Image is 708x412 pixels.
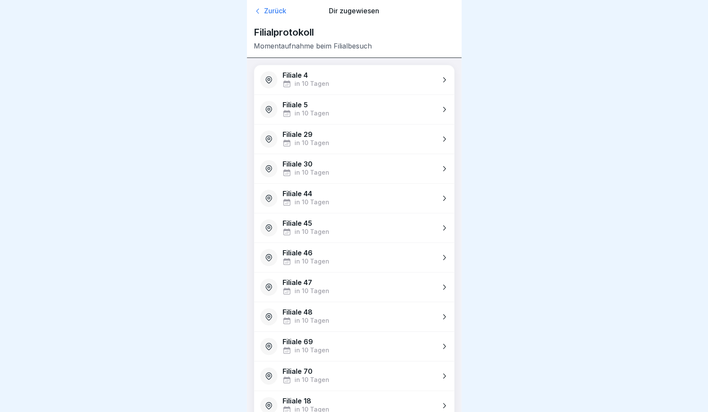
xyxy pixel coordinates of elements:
[283,130,313,139] p: Filiale 29
[283,338,313,346] p: Filiale 69
[295,199,329,206] p: in 10 Tagen
[295,347,329,354] p: in 10 Tagen
[295,169,329,176] p: in 10 Tagen
[283,397,311,405] p: Filiale 18
[283,71,308,79] p: Filiale 4
[295,288,329,295] p: in 10 Tagen
[295,317,329,324] p: in 10 Tagen
[283,279,312,287] p: Filiale 47
[283,160,313,168] p: Filiale 30
[254,27,455,38] p: Filialprotokoll
[295,376,329,384] p: in 10 Tagen
[283,308,313,316] p: Filiale 48
[295,258,329,265] p: in 10 Tagen
[295,80,329,88] p: in 10 Tagen
[295,110,329,117] p: in 10 Tagen
[283,101,308,109] p: Filiale 5
[283,249,313,257] p: Filiale 46
[295,139,329,147] p: in 10 Tagen
[295,228,329,236] p: in 10 Tagen
[254,7,318,15] a: Zurück
[283,219,312,227] p: Filiale 45
[283,367,313,376] p: Filiale 70
[254,42,455,50] p: Momentaufnahme beim Filialbesuch
[283,190,312,198] p: Filiale 44
[322,7,386,15] p: Dir zugewiesen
